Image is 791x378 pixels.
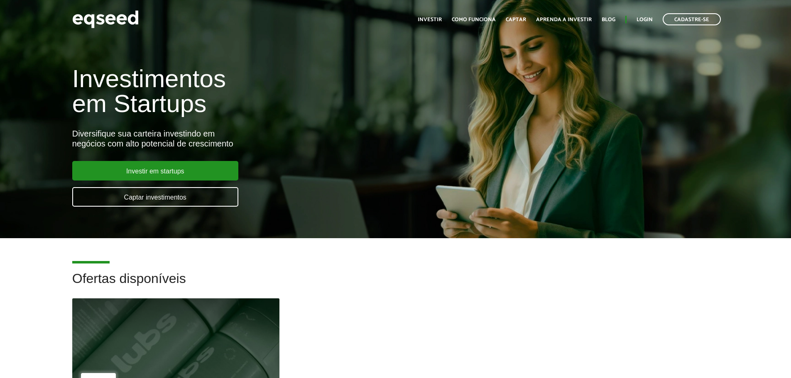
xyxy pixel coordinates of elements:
[506,17,526,22] a: Captar
[72,66,455,116] h1: Investimentos em Startups
[637,17,653,22] a: Login
[72,161,238,180] a: Investir em startups
[536,17,592,22] a: Aprenda a investir
[418,17,442,22] a: Investir
[602,17,615,22] a: Blog
[72,187,238,207] a: Captar investimentos
[663,13,721,25] a: Cadastre-se
[72,129,455,149] div: Diversifique sua carteira investindo em negócios com alto potencial de crescimento
[452,17,496,22] a: Como funciona
[72,271,719,298] h2: Ofertas disponíveis
[72,8,139,30] img: EqSeed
